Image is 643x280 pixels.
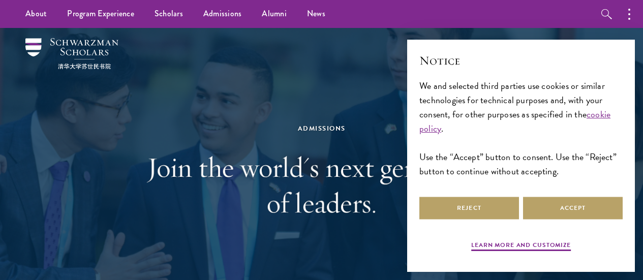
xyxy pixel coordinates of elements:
button: Accept [523,197,623,220]
img: Schwarzman Scholars [25,38,118,69]
h1: Join the world's next generation of leaders. [146,149,497,221]
div: We and selected third parties use cookies or similar technologies for technical purposes and, wit... [419,79,623,179]
div: Admissions [146,123,497,134]
h2: Notice [419,52,623,69]
a: cookie policy [419,107,610,135]
button: Learn more and customize [471,240,571,253]
button: Reject [419,197,519,220]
